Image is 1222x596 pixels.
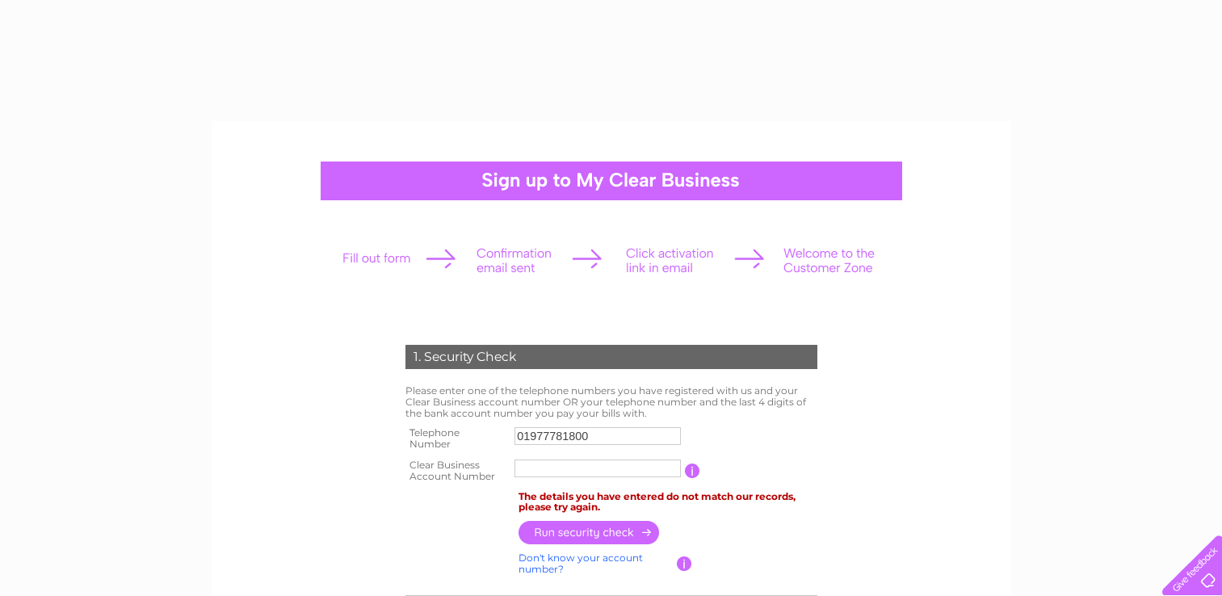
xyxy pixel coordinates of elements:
input: Information [685,464,700,478]
td: The details you have entered do not match our records, please try again. [514,487,821,518]
th: Telephone Number [401,422,511,455]
div: 1. Security Check [405,345,817,369]
a: Don't know your account number? [519,552,643,575]
input: Information [677,556,692,571]
td: Please enter one of the telephone numbers you have registered with us and your Clear Business acc... [401,381,821,422]
th: Clear Business Account Number [401,455,511,487]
